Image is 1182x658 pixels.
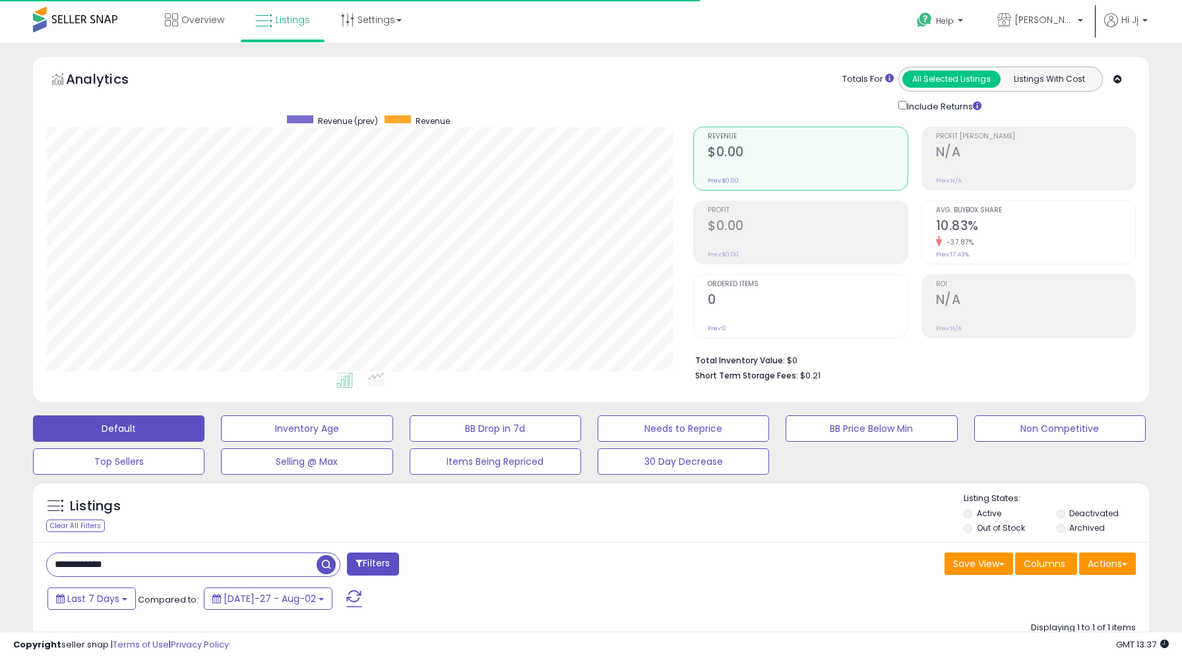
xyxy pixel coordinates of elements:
[221,448,392,475] button: Selling @ Max
[800,369,821,382] span: $0.21
[695,351,1126,367] li: $0
[67,592,119,605] span: Last 7 Days
[47,587,136,610] button: Last 7 Days
[708,218,907,236] h2: $0.00
[902,71,1001,88] button: All Selected Listings
[410,415,581,442] button: BB Drop in 7d
[936,292,1135,310] h2: N/A
[33,448,204,475] button: Top Sellers
[1121,13,1138,26] span: Hi Jj
[138,593,199,606] span: Compared to:
[708,207,907,214] span: Profit
[113,638,169,651] a: Terms of Use
[695,355,785,366] b: Total Inventory Value:
[708,144,907,162] h2: $0.00
[888,98,997,113] div: Include Returns
[708,133,907,140] span: Revenue
[936,251,969,258] small: Prev: 17.43%
[695,370,798,381] b: Short Term Storage Fees:
[936,177,962,185] small: Prev: N/A
[936,15,954,26] span: Help
[1116,638,1169,651] span: 2025-08-11 13:37 GMT
[708,251,739,258] small: Prev: $0.00
[181,13,224,26] span: Overview
[598,415,769,442] button: Needs to Reprice
[1014,13,1074,26] span: [PERSON_NAME]'s Movies
[318,115,378,127] span: Revenue (prev)
[945,553,1013,575] button: Save View
[70,497,121,516] h5: Listings
[13,638,61,651] strong: Copyright
[1000,71,1098,88] button: Listings With Cost
[708,324,726,332] small: Prev: 0
[708,292,907,310] h2: 0
[977,508,1001,519] label: Active
[708,281,907,288] span: Ordered Items
[916,12,933,28] i: Get Help
[46,520,105,532] div: Clear All Filters
[842,73,894,86] div: Totals For
[221,415,392,442] button: Inventory Age
[936,133,1135,140] span: Profit [PERSON_NAME]
[276,13,310,26] span: Listings
[347,553,398,576] button: Filters
[1024,557,1065,570] span: Columns
[33,415,204,442] button: Default
[974,415,1146,442] button: Non Competitive
[786,415,957,442] button: BB Price Below Min
[1031,622,1136,634] div: Displaying 1 to 1 of 1 items
[410,448,581,475] button: Items Being Repriced
[1069,522,1105,533] label: Archived
[66,70,154,92] h5: Analytics
[936,324,962,332] small: Prev: N/A
[906,2,976,43] a: Help
[936,281,1135,288] span: ROI
[977,522,1025,533] label: Out of Stock
[598,448,769,475] button: 30 Day Decrease
[936,218,1135,236] h2: 10.83%
[936,144,1135,162] h2: N/A
[1079,553,1136,575] button: Actions
[416,115,450,127] span: Revenue
[204,587,332,610] button: [DATE]-27 - Aug-02
[936,207,1135,214] span: Avg. Buybox Share
[1104,13,1148,43] a: Hi Jj
[708,177,739,185] small: Prev: $0.00
[1069,508,1119,519] label: Deactivated
[964,493,1149,505] p: Listing States:
[224,592,316,605] span: [DATE]-27 - Aug-02
[13,639,229,651] div: seller snap | |
[171,638,229,651] a: Privacy Policy
[942,237,974,247] small: -37.87%
[1015,553,1077,575] button: Columns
